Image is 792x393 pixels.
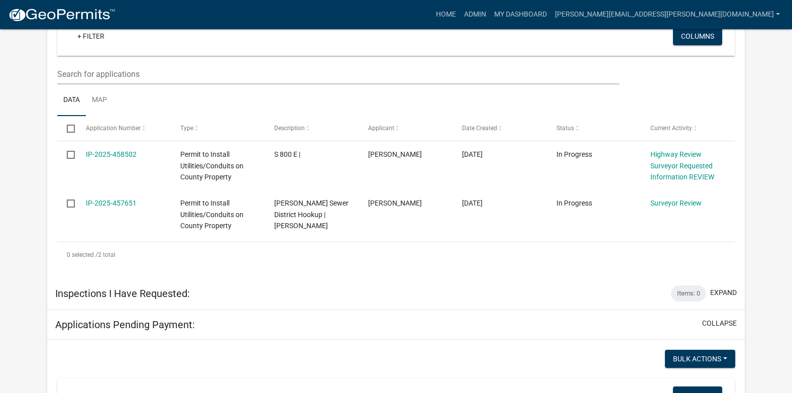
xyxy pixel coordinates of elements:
a: My Dashboard [490,5,551,24]
a: Map [86,84,113,117]
span: S 800 E | [274,150,300,158]
span: Permit to Install Utilities/Conduits on County Property [180,199,244,230]
button: Bulk Actions [665,350,735,368]
span: In Progress [556,199,592,207]
a: IP-2025-457651 [86,199,137,207]
datatable-header-cell: Description [265,116,359,140]
a: + Filter [69,27,112,45]
span: In Progress [556,150,592,158]
div: 2 total [57,242,735,267]
span: Type [180,125,193,132]
a: Admin [460,5,490,24]
datatable-header-cell: Current Activity [641,116,735,140]
span: Status [556,125,574,132]
span: 07/31/2025 [462,199,483,207]
span: 0 selected / [67,251,98,258]
span: Permit to Install Utilities/Conduits on County Property [180,150,244,181]
div: Items: 0 [671,285,706,302]
span: Justin Suhre [368,150,422,158]
span: Applicant [368,125,394,132]
span: Description [274,125,305,132]
a: Home [432,5,460,24]
a: Surveyor Review [650,199,702,207]
span: Ted [368,199,422,207]
button: Columns [673,27,722,45]
span: Current Activity [650,125,692,132]
datatable-header-cell: Type [170,116,264,140]
datatable-header-cell: Select [57,116,76,140]
span: 08/03/2025 [462,150,483,158]
span: Application Number [86,125,141,132]
button: collapse [702,318,737,329]
h5: Inspections I Have Requested: [55,287,190,300]
a: Data [57,84,86,117]
span: Date Created [462,125,497,132]
a: Surveyor Requested Information REVIEW [650,162,714,181]
datatable-header-cell: Status [546,116,640,140]
datatable-header-cell: Applicant [359,116,452,140]
span: Taylor Sewer District Hookup | Ted Secrease [274,199,349,230]
datatable-header-cell: Application Number [76,116,170,140]
datatable-header-cell: Date Created [452,116,546,140]
button: expand [710,287,737,298]
a: [PERSON_NAME][EMAIL_ADDRESS][PERSON_NAME][DOMAIN_NAME] [551,5,784,24]
h5: Applications Pending Payment: [55,319,195,331]
a: Highway Review [650,150,702,158]
input: Search for applications [57,64,619,84]
a: IP-2025-458502 [86,150,137,158]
